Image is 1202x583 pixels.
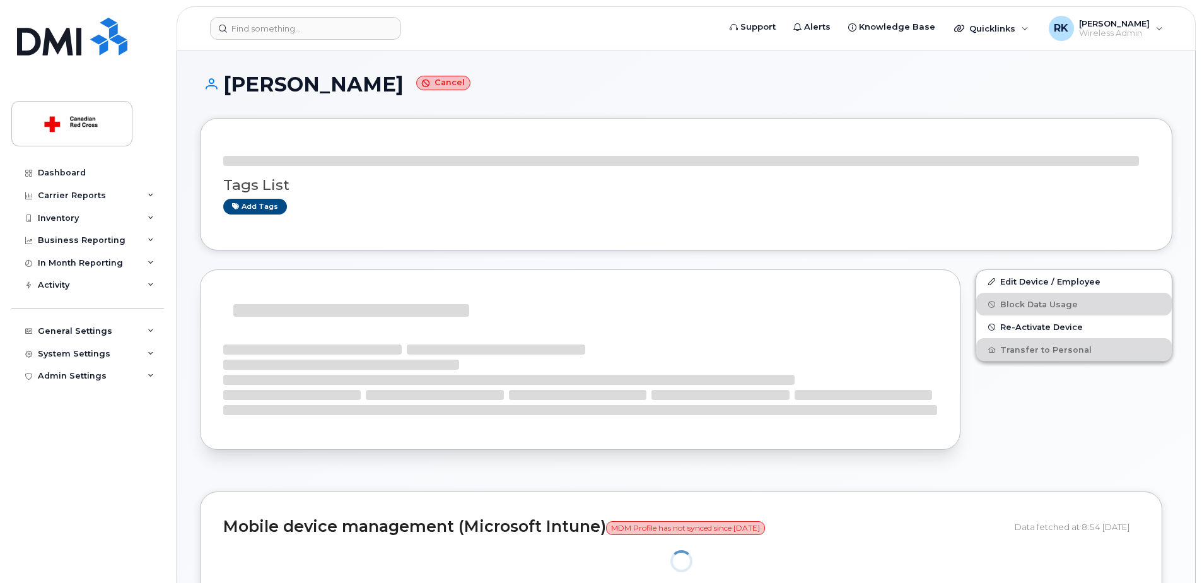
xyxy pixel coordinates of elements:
[223,199,287,215] a: Add tags
[1015,515,1139,539] div: Data fetched at 8:54 [DATE]
[606,521,765,535] span: MDM Profile has not synced since [DATE]
[976,270,1172,293] a: Edit Device / Employee
[976,293,1172,315] button: Block Data Usage
[200,73,1172,95] h1: [PERSON_NAME]
[223,177,1149,193] h3: Tags List
[1000,322,1083,332] span: Re-Activate Device
[223,518,1005,536] h2: Mobile device management (Microsoft Intune)
[976,315,1172,338] button: Re-Activate Device
[416,76,470,90] small: Cancel
[976,338,1172,361] button: Transfer to Personal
